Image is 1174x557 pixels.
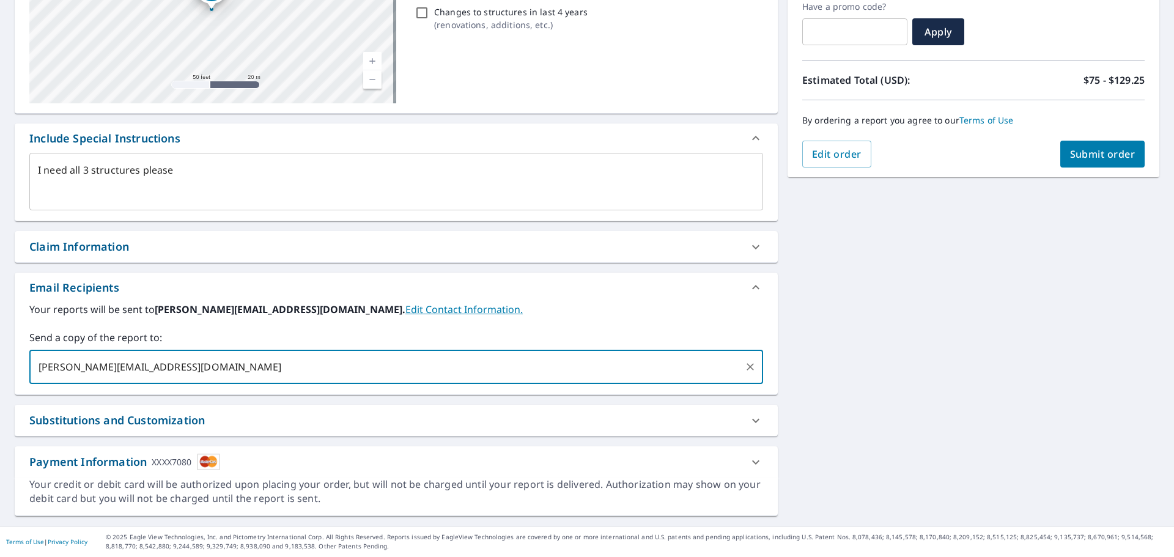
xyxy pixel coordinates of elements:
b: [PERSON_NAME][EMAIL_ADDRESS][DOMAIN_NAME]. [155,303,405,316]
div: Payment InformationXXXX7080cardImage [15,446,778,478]
span: Edit order [812,147,862,161]
textarea: I need all 3 structures please [38,164,755,199]
div: Include Special Instructions [29,130,180,147]
a: Privacy Policy [48,537,87,546]
button: Submit order [1060,141,1145,168]
p: | [6,538,87,545]
p: Estimated Total (USD): [802,73,973,87]
div: Email Recipients [29,279,119,296]
div: XXXX7080 [152,454,191,470]
span: Apply [922,25,954,39]
div: Claim Information [29,238,129,255]
a: Current Level 19, Zoom In [363,52,382,70]
p: Changes to structures in last 4 years [434,6,588,18]
a: Current Level 19, Zoom Out [363,70,382,89]
div: Email Recipients [15,273,778,302]
div: Payment Information [29,454,220,470]
a: Terms of Use [959,114,1014,126]
div: Your credit or debit card will be authorized upon placing your order, but will not be charged unt... [29,478,763,506]
a: EditContactInfo [405,303,523,316]
label: Have a promo code? [802,1,907,12]
label: Your reports will be sent to [29,302,763,317]
div: Claim Information [15,231,778,262]
div: Substitutions and Customization [15,405,778,436]
p: $75 - $129.25 [1084,73,1145,87]
label: Send a copy of the report to: [29,330,763,345]
img: cardImage [197,454,220,470]
p: ( renovations, additions, etc. ) [434,18,588,31]
a: Terms of Use [6,537,44,546]
span: Submit order [1070,147,1135,161]
button: Clear [742,358,759,375]
button: Apply [912,18,964,45]
button: Edit order [802,141,871,168]
p: By ordering a report you agree to our [802,115,1145,126]
p: © 2025 Eagle View Technologies, Inc. and Pictometry International Corp. All Rights Reserved. Repo... [106,533,1168,551]
div: Substitutions and Customization [29,412,205,429]
div: Include Special Instructions [15,124,778,153]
